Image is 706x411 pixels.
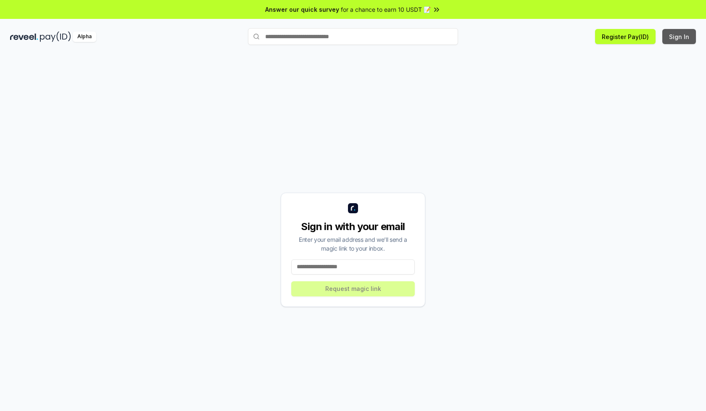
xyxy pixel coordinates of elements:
button: Register Pay(ID) [595,29,656,44]
span: for a chance to earn 10 USDT 📝 [341,5,431,14]
img: reveel_dark [10,31,38,42]
img: logo_small [348,203,358,213]
button: Sign In [662,29,696,44]
span: Answer our quick survey [265,5,339,14]
div: Enter your email address and we’ll send a magic link to your inbox. [291,235,415,253]
div: Alpha [73,31,96,42]
img: pay_id [40,31,71,42]
div: Sign in with your email [291,220,415,233]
